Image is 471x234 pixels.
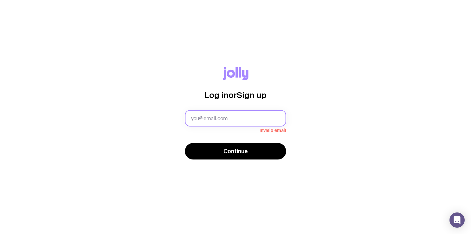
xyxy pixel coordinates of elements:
button: Continue [185,143,286,159]
span: Continue [223,147,248,155]
input: you@email.com [185,110,286,127]
div: Open Intercom Messenger [449,212,465,228]
span: Invalid email [185,127,286,133]
span: Sign up [237,90,267,100]
span: Log in [204,90,229,100]
span: or [229,90,237,100]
